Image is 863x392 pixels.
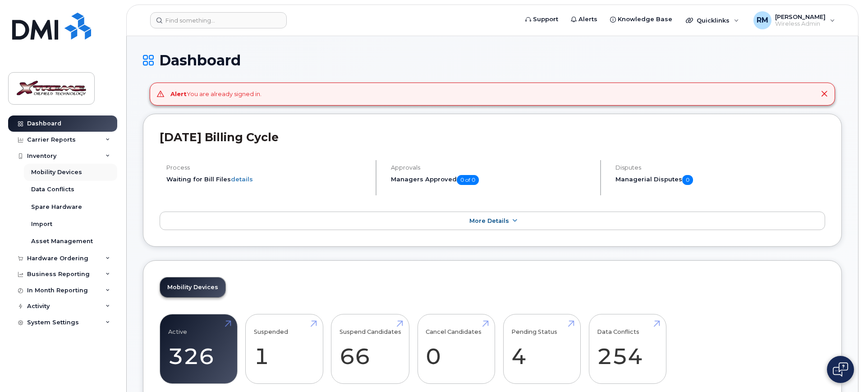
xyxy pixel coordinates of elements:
[457,175,479,185] span: 0 of 0
[391,164,592,171] h4: Approvals
[231,175,253,183] a: details
[833,362,848,377] img: Open chat
[682,175,693,185] span: 0
[143,52,842,68] h1: Dashboard
[168,319,229,379] a: Active 326
[166,175,368,184] li: Waiting for Bill Files
[615,164,825,171] h4: Disputes
[391,175,592,185] h5: Managers Approved
[615,175,825,185] h5: Managerial Disputes
[511,319,572,379] a: Pending Status 4
[340,319,401,379] a: Suspend Candidates 66
[160,130,825,144] h2: [DATE] Billing Cycle
[469,217,509,224] span: More Details
[597,319,658,379] a: Data Conflicts 254
[254,319,315,379] a: Suspended 1
[426,319,487,379] a: Cancel Candidates 0
[170,90,187,97] strong: Alert
[170,90,262,98] div: You are already signed in.
[166,164,368,171] h4: Process
[160,277,225,297] a: Mobility Devices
